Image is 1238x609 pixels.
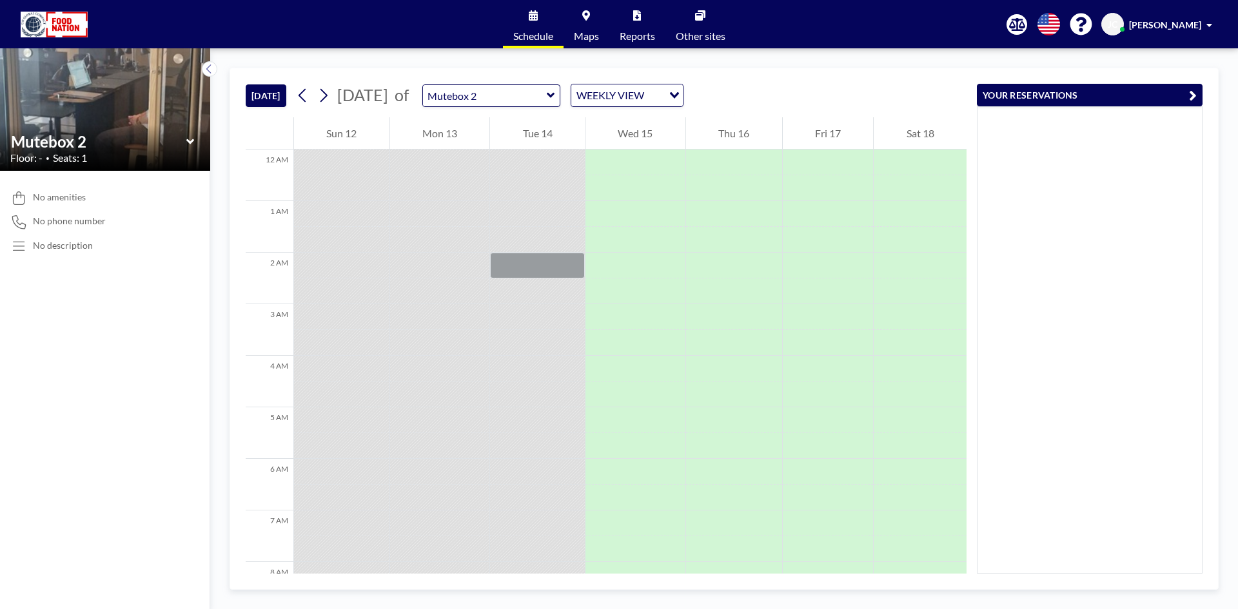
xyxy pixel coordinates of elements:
div: Sun 12 [294,117,389,150]
div: 5 AM [246,407,293,459]
span: JC [1108,19,1117,30]
span: • [46,154,50,162]
div: Wed 15 [585,117,685,150]
button: [DATE] [246,84,286,107]
div: 1 AM [246,201,293,253]
div: 12 AM [246,150,293,201]
span: No amenities [33,191,86,203]
img: organization-logo [21,12,88,37]
span: of [395,85,409,105]
input: Search for option [648,87,662,104]
div: Tue 14 [490,117,585,150]
span: Reports [620,31,655,41]
input: Mutebox 2 [11,132,186,151]
div: 6 AM [246,459,293,510]
span: Floor: - [10,151,43,164]
button: YOUR RESERVATIONS [977,84,1203,106]
span: Seats: 1 [53,151,87,164]
div: 2 AM [246,253,293,304]
span: Schedule [513,31,553,41]
div: Thu 16 [686,117,782,150]
span: WEEKLY VIEW [574,87,647,104]
div: 7 AM [246,510,293,562]
div: Mon 13 [390,117,490,150]
div: Sat 18 [874,117,967,150]
div: 4 AM [246,356,293,407]
div: Fri 17 [783,117,874,150]
div: 3 AM [246,304,293,356]
input: Mutebox 2 [423,85,547,106]
div: Search for option [571,84,683,106]
span: [PERSON_NAME] [1129,19,1201,30]
span: Maps [574,31,599,41]
span: No phone number [33,215,106,227]
span: [DATE] [337,85,388,104]
div: No description [33,240,93,251]
span: Other sites [676,31,725,41]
